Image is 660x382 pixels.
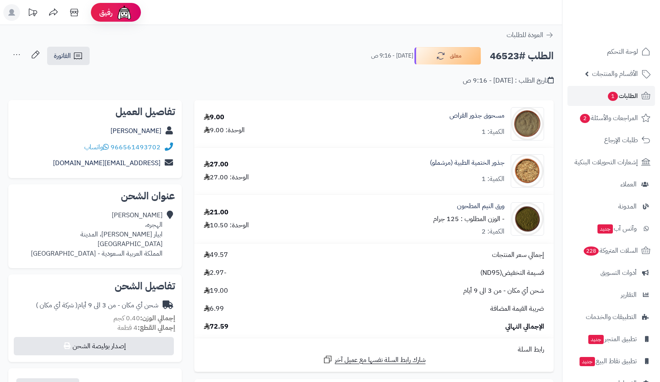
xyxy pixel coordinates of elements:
[583,245,638,256] span: السلات المتروكة
[113,313,175,323] small: 0.40 كجم
[15,281,175,291] h2: تفاصيل الشحن
[492,250,544,260] span: إجمالي سعر المنتجات
[607,46,638,58] span: لوحة التحكم
[457,201,504,211] a: ورق النيم المطحون
[99,8,113,18] span: رفيق
[597,223,637,234] span: وآتس آب
[587,333,637,345] span: تطبيق المتجر
[567,285,655,305] a: التقارير
[511,202,544,236] img: 1752039124-Neem%20Powder%202-90x90.jpg
[36,300,78,310] span: ( شركة أي مكان )
[567,351,655,371] a: تطبيق نقاط البيعجديد
[567,219,655,239] a: وآتس آبجديد
[22,4,43,23] a: تحديثات المنصة
[204,160,228,169] div: 27.00
[482,174,504,184] div: الكمية: 1
[204,286,228,296] span: 19.00
[140,313,175,323] strong: إجمالي الوزن:
[618,201,637,212] span: المدونة
[567,263,655,283] a: أدوات التسويق
[604,134,638,146] span: طلبات الإرجاع
[567,241,655,261] a: السلات المتروكة228
[204,208,228,217] div: 21.00
[490,304,544,314] span: ضريبة القيمة المضافة
[580,357,595,366] span: جديد
[323,354,426,365] a: شارك رابط السلة نفسها مع عميل آخر
[480,268,544,278] span: قسيمة التخفيض(ND95)
[204,304,224,314] span: 6.99
[507,30,554,40] a: العودة للطلبات
[414,47,481,65] button: معلق
[482,227,504,236] div: الكمية: 2
[607,91,618,101] span: 1
[567,152,655,172] a: إشعارات التحويلات البنكية
[567,108,655,128] a: المراجعات والأسئلة2
[579,112,638,124] span: المراجعات والأسئلة
[482,127,504,137] div: الكمية: 1
[204,268,226,278] span: -2.97
[505,322,544,332] span: الإجمالي النهائي
[597,224,613,234] span: جديد
[36,301,158,310] div: شحن أي مكان - من 3 الى 9 أيام
[116,4,133,21] img: ai-face.png
[433,214,504,224] small: - الوزن المطلوب : 125 جرام
[620,178,637,190] span: العملاء
[47,47,90,65] a: الفاتورة
[588,335,604,344] span: جديد
[603,6,652,24] img: logo-2.png
[430,158,504,168] a: جذور الختمية الطبية (مرشملو)
[204,322,228,332] span: 72.59
[204,126,245,135] div: الوحدة: 9.00
[575,156,638,168] span: إشعارات التحويلات البنكية
[600,267,637,279] span: أدوات التسويق
[449,111,504,121] a: مسحوق جذور القراص
[567,42,655,62] a: لوحة التحكم
[84,142,109,152] a: واتساب
[567,174,655,194] a: العملاء
[567,307,655,327] a: التطبيقات والخدمات
[621,289,637,301] span: التقارير
[463,76,554,85] div: تاريخ الطلب : [DATE] - 9:16 ص
[511,154,544,188] img: 1729149031-Marshmallow%20Root-90x90.jpg
[580,113,590,123] span: 2
[567,86,655,106] a: الطلبات1
[110,126,161,136] a: [PERSON_NAME]
[198,345,550,354] div: رابط السلة
[607,90,638,102] span: الطلبات
[15,191,175,201] h2: عنوان الشحن
[204,173,249,182] div: الوحدة: 27.00
[567,329,655,349] a: تطبيق المتجرجديد
[567,196,655,216] a: المدونة
[371,52,413,60] small: [DATE] - 9:16 ص
[335,355,426,365] span: شارك رابط السلة نفسها مع عميل آخر
[204,113,224,122] div: 9.00
[14,337,174,355] button: إصدار بوليصة الشحن
[15,107,175,117] h2: تفاصيل العميل
[204,250,228,260] span: 49.57
[204,221,249,230] div: الوحدة: 10.50
[579,355,637,367] span: تطبيق نقاط البيع
[586,311,637,323] span: التطبيقات والخدمات
[53,158,161,168] a: [EMAIL_ADDRESS][DOMAIN_NAME]
[110,142,161,152] a: 966561493702
[138,323,175,333] strong: إجمالي القطع:
[118,323,175,333] small: 4 قطعة
[54,51,71,61] span: الفاتورة
[507,30,543,40] span: العودة للطلبات
[583,246,600,256] span: 228
[511,107,544,141] img: 1677337284-Nettle%20Root%20Powder-90x90.jpg
[567,130,655,150] a: طلبات الإرجاع
[592,68,638,80] span: الأقسام والمنتجات
[463,286,544,296] span: شحن أي مكان - من 3 الى 9 أيام
[15,211,163,258] div: [PERSON_NAME] الهجره، ابيار [PERSON_NAME]، المدينة [GEOGRAPHIC_DATA] المملكة العربية السعودية - [...
[490,48,554,65] h2: الطلب #46523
